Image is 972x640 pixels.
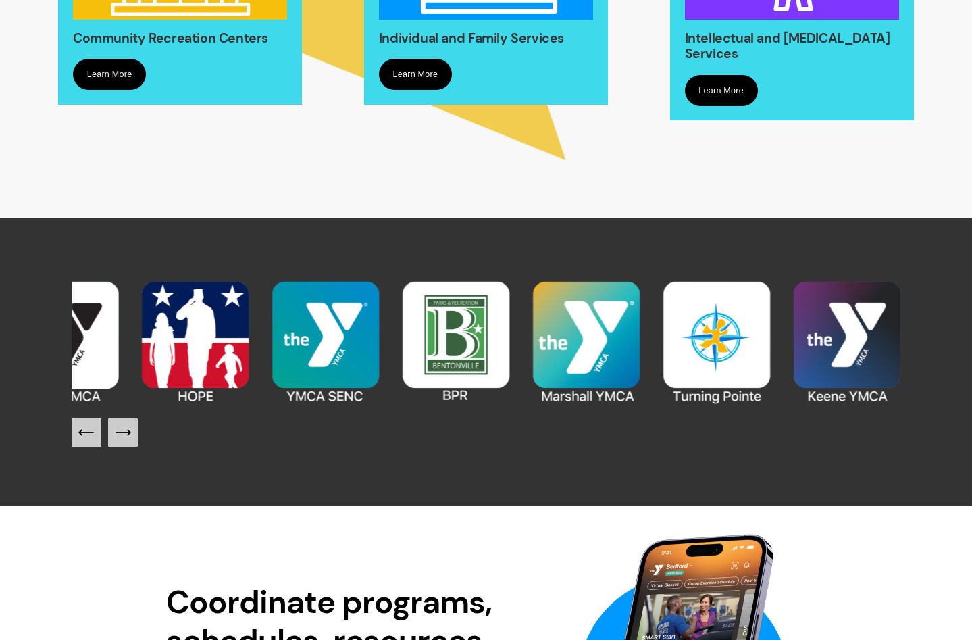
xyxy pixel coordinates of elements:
[72,418,101,447] button: Previous Slide
[379,59,452,90] a: Learn More
[73,59,146,90] a: Learn More
[130,276,260,407] img: HOPE.png
[108,418,138,447] button: Next Slide
[379,30,594,46] h2: Individual and Family Services
[390,276,521,407] img: Bentonville CC.png
[685,75,758,106] a: Learn More
[521,276,651,407] img: Marshall YMCA (1).png
[651,276,782,407] img: Turning Pointe.png
[73,30,288,46] h2: Community Recreation Centers
[260,276,390,407] img: YMCA SENC (1).png
[685,30,900,62] h2: Intellectual and [MEDICAL_DATA] Services
[782,276,912,407] img: Keene YMCA (1).png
